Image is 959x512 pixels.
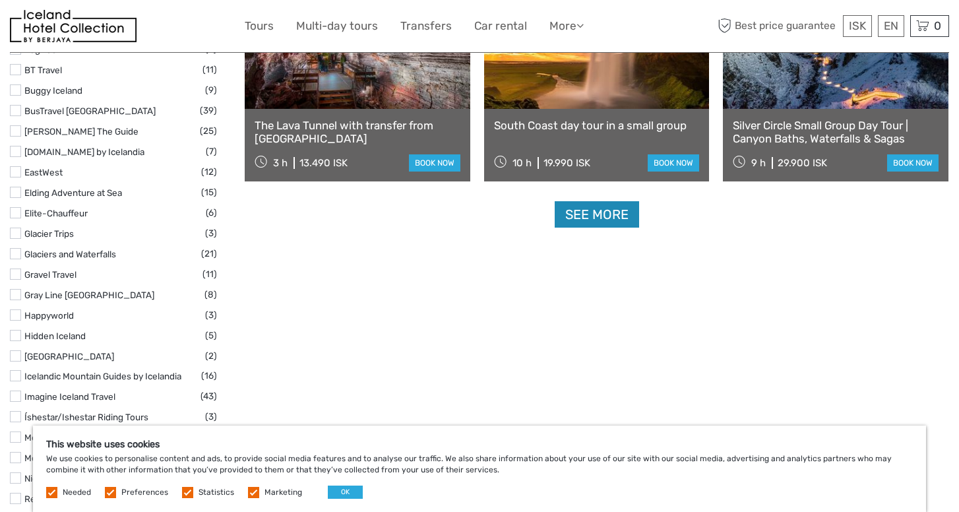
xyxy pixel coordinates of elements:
[24,331,86,341] a: Hidden Iceland
[200,103,217,118] span: (39)
[24,146,144,157] a: [DOMAIN_NAME] by Icelandia
[24,85,82,96] a: Buggy Iceland
[205,409,217,424] span: (3)
[264,487,302,498] label: Marketing
[33,426,926,512] div: We use cookies to personalise content and ads, to provide social media features and to analyse ou...
[199,487,234,498] label: Statistics
[202,267,217,282] span: (11)
[205,82,217,98] span: (9)
[24,228,74,239] a: Glacier Trips
[201,368,217,383] span: (16)
[205,348,217,364] span: (2)
[201,164,217,179] span: (12)
[204,287,217,302] span: (8)
[206,205,217,220] span: (6)
[201,246,217,261] span: (21)
[887,154,939,172] a: book now
[932,19,943,32] span: 0
[24,290,154,300] a: Gray Line [GEOGRAPHIC_DATA]
[778,157,827,169] div: 29.900 ISK
[549,16,584,36] a: More
[849,19,866,32] span: ISK
[24,167,63,177] a: EastWest
[200,123,217,139] span: (25)
[494,119,700,132] a: South Coast day tour in a small group
[202,62,217,77] span: (11)
[10,10,137,42] img: 481-8f989b07-3259-4bb0-90ed-3da368179bdc_logo_small.jpg
[474,16,527,36] a: Car rental
[121,487,168,498] label: Preferences
[543,157,590,169] div: 19.990 ISK
[24,269,77,280] a: Gravel Travel
[24,371,181,381] a: Icelandic Mountain Guides by Icelandia
[18,23,149,34] p: We're away right now. Please check back later!
[328,486,363,499] button: OK
[152,20,168,36] button: Open LiveChat chat widget
[255,119,460,146] a: The Lava Tunnel with transfer from [GEOGRAPHIC_DATA]
[24,391,115,402] a: Imagine Iceland Travel
[512,157,532,169] span: 10 h
[46,439,913,450] h5: This website uses cookies
[24,126,139,137] a: [PERSON_NAME] The Guide
[201,185,217,200] span: (15)
[63,487,91,498] label: Needed
[24,106,156,116] a: BusTravel [GEOGRAPHIC_DATA]
[273,157,288,169] span: 3 h
[206,144,217,159] span: (7)
[24,432,168,443] a: Mega Zipline [GEOGRAPHIC_DATA]
[245,16,274,36] a: Tours
[24,412,148,422] a: Íshestar/Ishestar Riding Tours
[733,119,939,146] a: Silver Circle Small Group Day Tour | Canyon Baths, Waterfalls & Sagas
[299,157,348,169] div: 13.490 ISK
[24,249,116,259] a: Glaciers and Waterfalls
[400,16,452,36] a: Transfers
[205,226,217,241] span: (3)
[555,201,639,228] a: See more
[24,494,92,504] a: Reykjanes Tours
[751,157,766,169] span: 9 h
[24,208,88,218] a: Elite-Chauffeur
[205,307,217,323] span: (3)
[24,187,122,198] a: Elding Adventure at Sea
[24,473,65,484] a: Nicetravel
[24,310,74,321] a: Happyworld
[24,453,183,463] a: Mountaineers of [GEOGRAPHIC_DATA]
[714,15,840,37] span: Best price guarantee
[296,16,378,36] a: Multi-day tours
[648,154,699,172] a: book now
[201,389,217,404] span: (43)
[24,351,114,362] a: [GEOGRAPHIC_DATA]
[878,15,904,37] div: EN
[205,328,217,343] span: (5)
[24,65,62,75] a: BT Travel
[409,154,460,172] a: book now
